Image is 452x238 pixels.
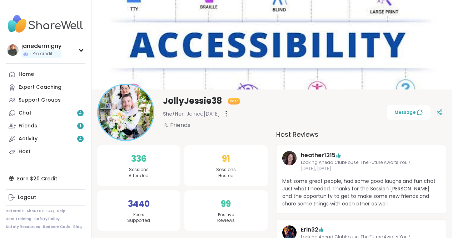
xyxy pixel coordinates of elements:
a: Safety Resources [6,224,40,229]
button: Message [387,105,431,120]
a: Host [6,145,85,158]
span: 91 [222,152,230,165]
span: 4 [79,110,82,116]
div: Host [19,148,31,155]
span: 4 [79,136,82,142]
div: Expert Coaching [19,84,61,91]
a: Safety Policy [34,217,60,222]
a: Friends1 [6,120,85,132]
span: JollyJessie38 [163,95,222,107]
a: Erin32 [301,225,318,234]
a: Help [57,209,65,214]
a: heather1215 [301,151,336,160]
a: Logout [6,191,85,204]
span: 99 [221,198,231,210]
a: Expert Coaching [6,81,85,94]
a: Chat4 [6,107,85,120]
a: Blog [73,224,82,229]
img: JollyJessie38 [98,85,153,140]
span: 336 [131,152,146,165]
div: Logout [18,194,36,201]
span: Met some great people, had some good laughs and fun chat. Just what I needed. Thanks for the Sess... [282,178,441,208]
a: FAQ [46,209,54,214]
span: Message [394,109,423,116]
a: Referrals [6,209,24,214]
span: Positive Reviews [217,212,235,224]
span: [DATE], [DATE] [301,166,422,172]
img: janedermigny [7,44,19,56]
a: Activity4 [6,132,85,145]
div: Earn $20 Credit [6,172,85,185]
div: janedermigny [21,42,61,50]
span: She/Her [163,110,184,117]
span: Sessions Attended [129,167,149,179]
a: heather1215 [282,151,297,172]
div: Chat [19,110,31,117]
div: Friends [19,122,37,130]
a: Support Groups [6,94,85,107]
span: 1 [80,123,81,129]
span: Joined [DATE] [187,110,220,117]
div: Activity [19,135,38,142]
img: heather1215 [282,151,297,165]
img: ShareWell Nav Logo [6,11,85,37]
span: Peers Supported [127,212,150,224]
a: About Us [26,209,44,214]
span: Host [230,98,238,104]
span: Looking Ahead ClubHouse: The Future Awaits You ! [301,160,422,166]
span: 1 Pro credit [30,51,53,57]
a: Redeem Code [43,224,70,229]
div: Home [19,71,34,78]
div: Support Groups [19,97,61,104]
span: 3440 [128,198,150,210]
a: Host Training [6,217,31,222]
span: Sessions Hosted [216,167,236,179]
span: Friends [170,121,190,130]
a: Home [6,68,85,81]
